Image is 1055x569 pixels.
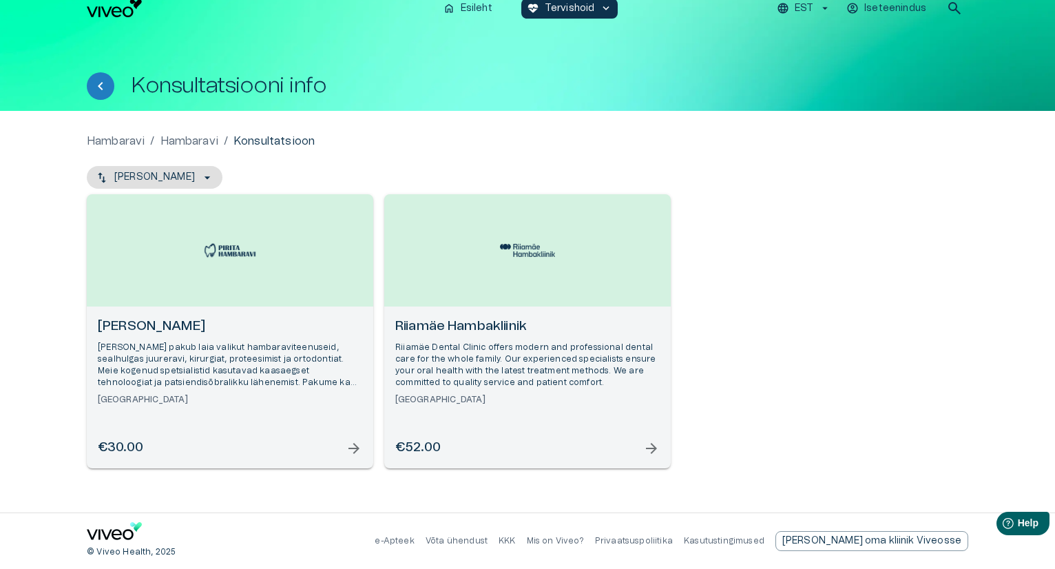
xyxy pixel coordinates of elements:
[98,318,362,336] h6: [PERSON_NAME]
[782,534,961,548] p: [PERSON_NAME] oma kliinik Viveosse
[160,133,218,149] a: Hambaravi
[346,440,362,457] span: arrow_forward
[98,394,362,406] h6: [GEOGRAPHIC_DATA]
[395,318,660,336] h6: Riiamäe Hambakliinik
[499,537,516,545] a: KKK
[595,537,673,545] a: Privaatsuspoliitika
[131,74,326,98] h1: Konsultatsiooni info
[643,440,660,457] span: arrow_forward
[500,244,555,256] img: Riiamäe Hambakliinik logo
[775,531,968,551] div: [PERSON_NAME] oma kliinik Viveosse
[224,133,228,149] p: /
[864,1,926,16] p: Iseteenindus
[87,194,373,468] a: Open selected supplier available booking dates
[684,537,764,545] a: Kasutustingimused
[395,342,660,389] p: Riiamäe Dental Clinic offers modern and professional dental care for the whole family. Our experi...
[150,133,154,149] p: /
[426,535,488,547] p: Võta ühendust
[775,531,968,551] a: Send email to partnership request to viveo
[87,133,145,149] a: Hambaravi
[375,537,414,545] a: e-Apteek
[98,342,362,389] p: [PERSON_NAME] pakub laia valikut hambaraviteenuseid, sealhulgas juureravi, kirurgiat, proteesimis...
[233,133,315,149] p: Konsultatsioon
[600,2,612,14] span: keyboard_arrow_down
[527,535,584,547] p: Mis on Viveo?
[87,546,176,558] p: © Viveo Health, 2025
[948,506,1055,545] iframe: Help widget launcher
[395,439,441,457] h6: €52.00
[384,194,671,468] a: Open selected supplier available booking dates
[87,72,114,100] button: Tagasi
[98,439,143,457] h6: €30.00
[87,166,222,189] button: [PERSON_NAME]
[443,2,455,14] span: home
[545,1,595,16] p: Tervishoid
[795,1,813,16] p: EST
[202,242,258,260] img: Pirita Hambaravi logo
[114,170,195,185] p: [PERSON_NAME]
[395,394,660,406] h6: [GEOGRAPHIC_DATA]
[461,1,492,16] p: Esileht
[527,2,539,14] span: ecg_heart
[87,522,142,545] a: Navigate to home page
